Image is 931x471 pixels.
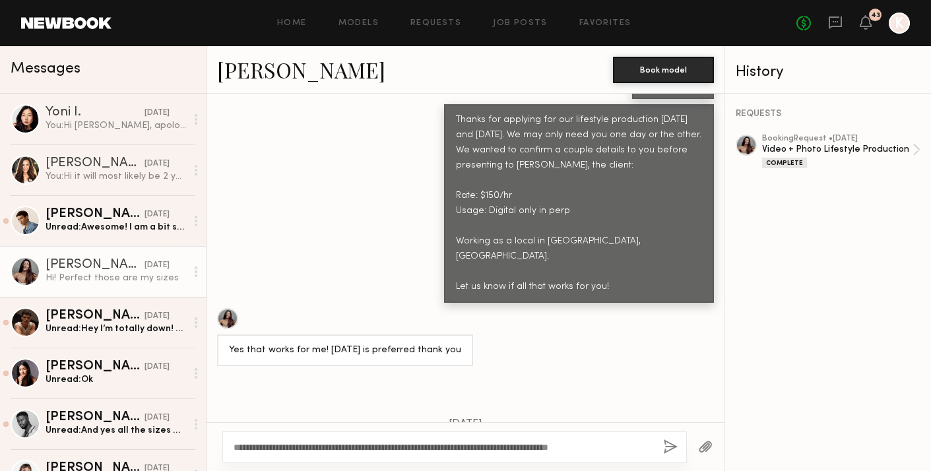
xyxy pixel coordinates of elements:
[144,208,170,221] div: [DATE]
[229,343,461,358] div: Yes that works for me! [DATE] is preferred thank you
[338,19,379,28] a: Models
[579,19,631,28] a: Favorites
[144,412,170,424] div: [DATE]
[736,110,920,119] div: REQUESTS
[144,259,170,272] div: [DATE]
[46,259,144,272] div: [PERSON_NAME]
[277,19,307,28] a: Home
[613,57,714,83] button: Book model
[144,310,170,323] div: [DATE]
[46,411,144,424] div: [PERSON_NAME]
[46,208,144,221] div: [PERSON_NAME]
[46,119,186,132] div: You: Hi [PERSON_NAME], apologies on the delay for this, can you please sign the talent release fo...
[144,158,170,170] div: [DATE]
[46,373,186,386] div: Unread: Ok
[410,19,461,28] a: Requests
[613,63,714,75] a: Book model
[144,361,170,373] div: [DATE]
[889,13,910,34] a: K
[46,424,186,437] div: Unread: And yes all the sizes work for me!
[762,135,920,168] a: bookingRequest •[DATE]Video + Photo Lifestyle ProductionComplete
[46,323,186,335] div: Unread: Hey I’m totally down! All those sizes are perfect! Are we able to do a guaranteed $1000?
[456,113,702,294] div: Thanks for applying for our lifestyle production [DATE] and [DATE]. We may only need you one day ...
[46,157,144,170] div: [PERSON_NAME]
[762,143,913,156] div: Video + Photo Lifestyle Production
[449,419,482,430] span: [DATE]
[144,107,170,119] div: [DATE]
[46,360,144,373] div: [PERSON_NAME]
[11,61,80,77] span: Messages
[46,309,144,323] div: [PERSON_NAME]
[46,106,144,119] div: Yoni I.
[762,158,807,168] div: Complete
[762,135,913,143] div: booking Request • [DATE]
[46,272,186,284] div: Hi! Perfect those are my sizes
[736,65,920,80] div: History
[46,170,186,183] div: You: Hi it will most likely be 2 years usage, but if it goes into CTV then it would be additional...
[871,12,880,19] div: 43
[46,221,186,234] div: Unread: Awesome! I am a bit smaller on jeans 31x31. Let me know if that’s okay. I might need a be...
[217,55,385,84] a: [PERSON_NAME]
[493,19,548,28] a: Job Posts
